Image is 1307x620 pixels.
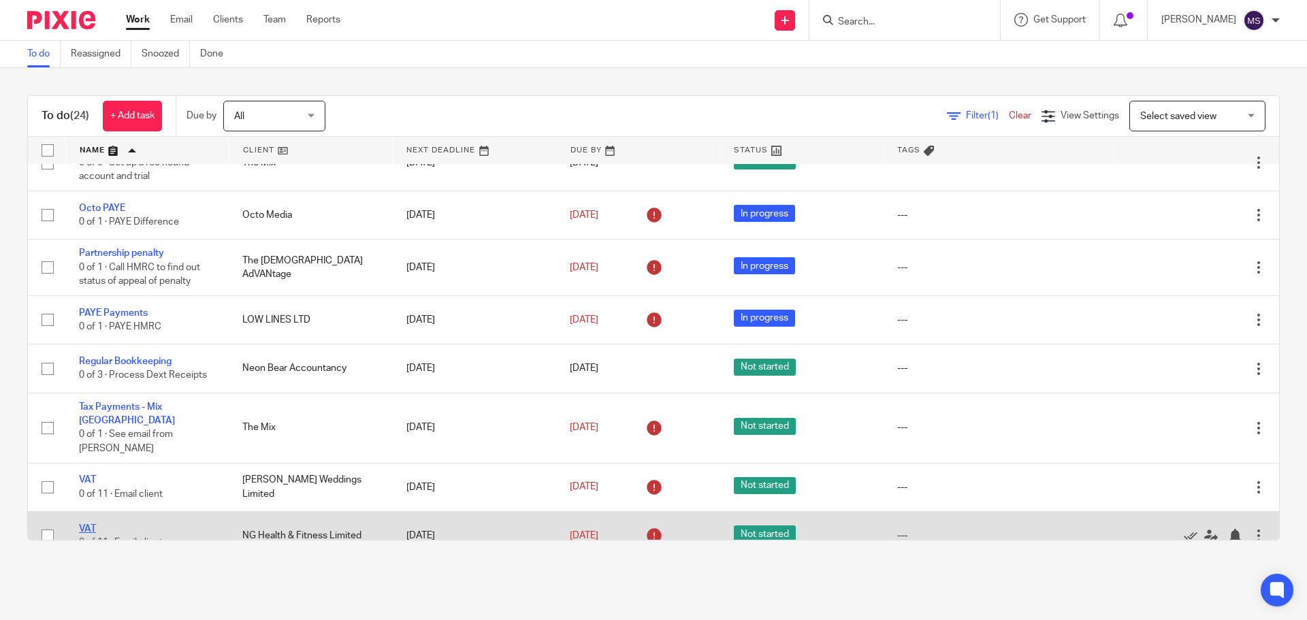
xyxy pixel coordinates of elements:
[79,248,164,258] a: Partnership penalty
[79,430,173,454] span: 0 of 1 · See email from [PERSON_NAME]
[897,529,1102,542] div: ---
[570,423,598,432] span: [DATE]
[570,263,598,272] span: [DATE]
[79,217,179,227] span: 0 of 1 · PAYE Difference
[79,524,96,534] a: VAT
[229,344,392,393] td: Neon Bear Accountancy
[897,208,1102,222] div: ---
[570,210,598,220] span: [DATE]
[229,393,392,463] td: The Mix
[170,13,193,27] a: Email
[79,402,175,425] a: Tax Payments - Mix [GEOGRAPHIC_DATA]
[393,295,556,344] td: [DATE]
[734,418,796,435] span: Not started
[393,393,556,463] td: [DATE]
[229,191,392,240] td: Octo Media
[1061,111,1119,120] span: View Settings
[79,158,189,182] span: 0 of 5 · Set up a rec hound account and trial
[142,41,190,67] a: Snoozed
[27,41,61,67] a: To do
[897,313,1102,327] div: ---
[966,111,1009,120] span: Filter
[1161,13,1236,27] p: [PERSON_NAME]
[734,359,796,376] span: Not started
[393,463,556,511] td: [DATE]
[229,463,392,511] td: [PERSON_NAME] Weddings Limited
[1009,111,1031,120] a: Clear
[200,41,233,67] a: Done
[79,308,148,318] a: PAYE Payments
[70,110,89,121] span: (24)
[734,525,796,542] span: Not started
[570,531,598,540] span: [DATE]
[306,13,340,27] a: Reports
[79,371,207,380] span: 0 of 3 · Process Dext Receipts
[79,263,200,287] span: 0 of 1 · Call HMRC to find out status of appeal of penalty
[837,16,959,29] input: Search
[229,511,392,559] td: NG Health & Fitness Limited
[1184,529,1204,542] a: Mark as done
[897,421,1102,434] div: ---
[734,257,795,274] span: In progress
[897,480,1102,494] div: ---
[79,357,172,366] a: Regular Bookkeeping
[393,344,556,393] td: [DATE]
[897,146,920,154] span: Tags
[988,111,999,120] span: (1)
[79,475,96,485] a: VAT
[187,109,216,123] p: Due by
[79,203,125,213] a: Octo PAYE
[103,101,162,131] a: + Add task
[71,41,131,67] a: Reassigned
[897,261,1102,274] div: ---
[1033,15,1086,25] span: Get Support
[27,11,95,29] img: Pixie
[393,240,556,295] td: [DATE]
[734,310,795,327] span: In progress
[229,240,392,295] td: The [DEMOGRAPHIC_DATA] AdVANtage
[570,315,598,325] span: [DATE]
[393,511,556,559] td: [DATE]
[1140,112,1216,121] span: Select saved view
[734,205,795,222] span: In progress
[393,191,556,240] td: [DATE]
[570,363,598,373] span: [DATE]
[79,489,163,499] span: 0 of 11 · Email client
[734,477,796,494] span: Not started
[263,13,286,27] a: Team
[126,13,150,27] a: Work
[570,483,598,492] span: [DATE]
[79,538,163,547] span: 0 of 11 · Email client
[213,13,243,27] a: Clients
[1243,10,1265,31] img: svg%3E
[42,109,89,123] h1: To do
[897,361,1102,375] div: ---
[229,295,392,344] td: LOW LINES LTD
[234,112,244,121] span: All
[79,322,161,331] span: 0 of 1 · PAYE HMRC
